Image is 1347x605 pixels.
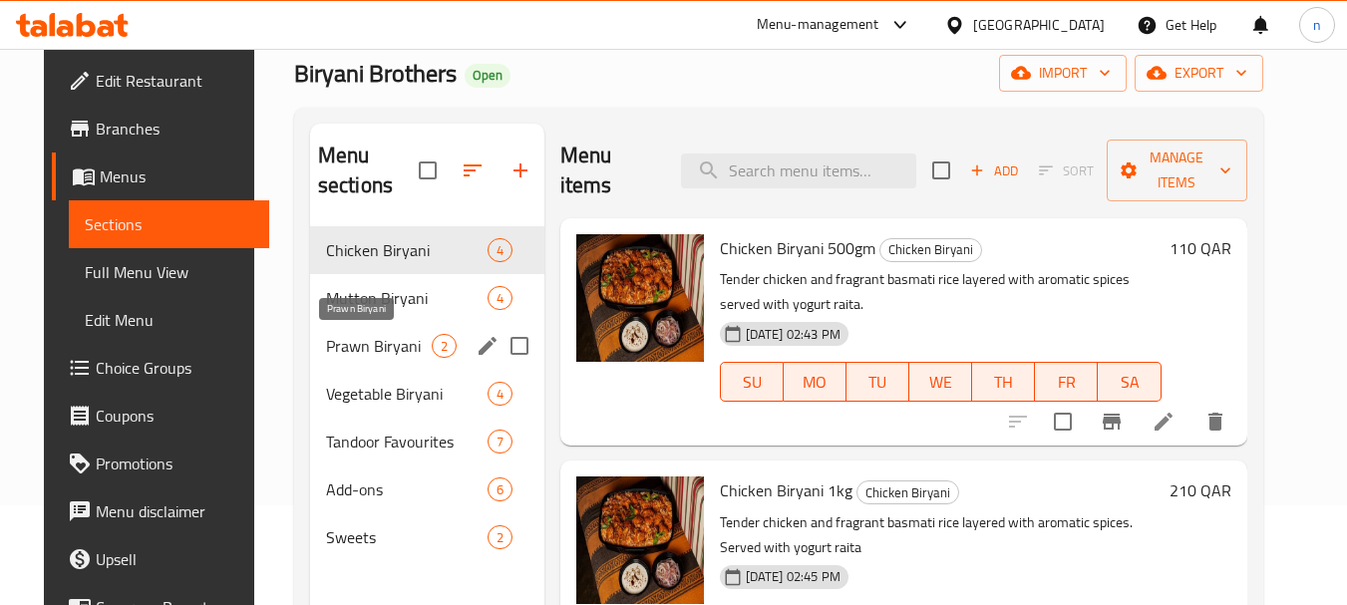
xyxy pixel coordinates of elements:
[318,141,419,200] h2: Menu sections
[1151,61,1247,86] span: export
[729,368,776,397] span: SU
[310,226,544,274] div: Chicken Biryani4
[1170,234,1231,262] h6: 110 QAR
[407,150,449,191] span: Select all sections
[52,344,269,392] a: Choice Groups
[85,308,253,332] span: Edit Menu
[792,368,839,397] span: MO
[1107,140,1246,201] button: Manage items
[69,296,269,344] a: Edit Menu
[784,362,846,402] button: MO
[489,528,511,547] span: 2
[738,325,848,344] span: [DATE] 02:43 PM
[52,392,269,440] a: Coupons
[326,430,488,454] span: Tandoor Favourites
[52,487,269,535] a: Menu disclaimer
[920,150,962,191] span: Select section
[326,334,432,358] span: Prawn Biryani
[720,267,1162,317] p: Tender chicken and fragrant basmati rice layered with aromatic spices served with yogurt raita.
[432,334,457,358] div: items
[720,510,1162,560] p: Tender chicken and fragrant basmati rice layered with aromatic spices. Served with yogurt raita
[879,238,982,262] div: Chicken Biryani
[681,153,916,188] input: search
[85,212,253,236] span: Sections
[465,64,510,88] div: Open
[846,362,909,402] button: TU
[96,117,253,141] span: Branches
[560,141,658,200] h2: Menu items
[1170,476,1231,504] h6: 210 QAR
[100,164,253,188] span: Menus
[738,567,848,586] span: [DATE] 02:45 PM
[52,535,269,583] a: Upsell
[488,525,512,549] div: items
[488,430,512,454] div: items
[962,155,1026,186] button: Add
[326,382,488,406] span: Vegetable Biryani
[909,362,972,402] button: WE
[1106,368,1153,397] span: SA
[973,14,1105,36] div: [GEOGRAPHIC_DATA]
[69,248,269,296] a: Full Menu View
[1035,362,1098,402] button: FR
[999,55,1127,92] button: import
[1313,14,1321,36] span: n
[52,105,269,152] a: Branches
[96,547,253,571] span: Upsell
[1015,61,1111,86] span: import
[1123,146,1230,195] span: Manage items
[52,57,269,105] a: Edit Restaurant
[962,155,1026,186] span: Add item
[326,238,488,262] div: Chicken Biryani
[310,418,544,465] div: Tandoor Favourites7
[880,238,981,261] span: Chicken Biryani
[488,477,512,501] div: items
[96,69,253,93] span: Edit Restaurant
[310,513,544,561] div: Sweets2
[326,525,488,549] span: Sweets
[326,286,488,310] span: Mutton Biryani
[96,404,253,428] span: Coupons
[489,433,511,452] span: 7
[310,465,544,513] div: Add-ons6
[488,382,512,406] div: items
[449,147,497,194] span: Sort sections
[980,368,1027,397] span: TH
[972,362,1035,402] button: TH
[489,480,511,499] span: 6
[465,67,510,84] span: Open
[497,147,544,194] button: Add section
[720,362,784,402] button: SU
[52,440,269,487] a: Promotions
[757,13,879,37] div: Menu-management
[326,477,488,501] span: Add-ons
[310,274,544,322] div: Mutton Biryani4
[576,476,704,604] img: Chicken Biryani 1kg
[1152,410,1176,434] a: Edit menu item
[488,238,512,262] div: items
[489,385,511,404] span: 4
[576,234,704,362] img: Chicken Biryani 500gm
[85,260,253,284] span: Full Menu View
[1026,155,1107,186] span: Select section first
[720,233,875,263] span: Chicken Biryani 500gm
[1042,401,1084,443] span: Select to update
[856,480,959,504] div: Chicken Biryani
[857,481,958,504] span: Chicken Biryani
[473,331,503,361] button: edit
[1191,398,1239,446] button: delete
[488,286,512,310] div: items
[967,159,1021,182] span: Add
[1098,362,1161,402] button: SA
[433,337,456,356] span: 2
[294,51,457,96] span: Biryani Brothers
[69,200,269,248] a: Sections
[96,499,253,523] span: Menu disclaimer
[489,289,511,308] span: 4
[310,218,544,569] nav: Menu sections
[96,452,253,475] span: Promotions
